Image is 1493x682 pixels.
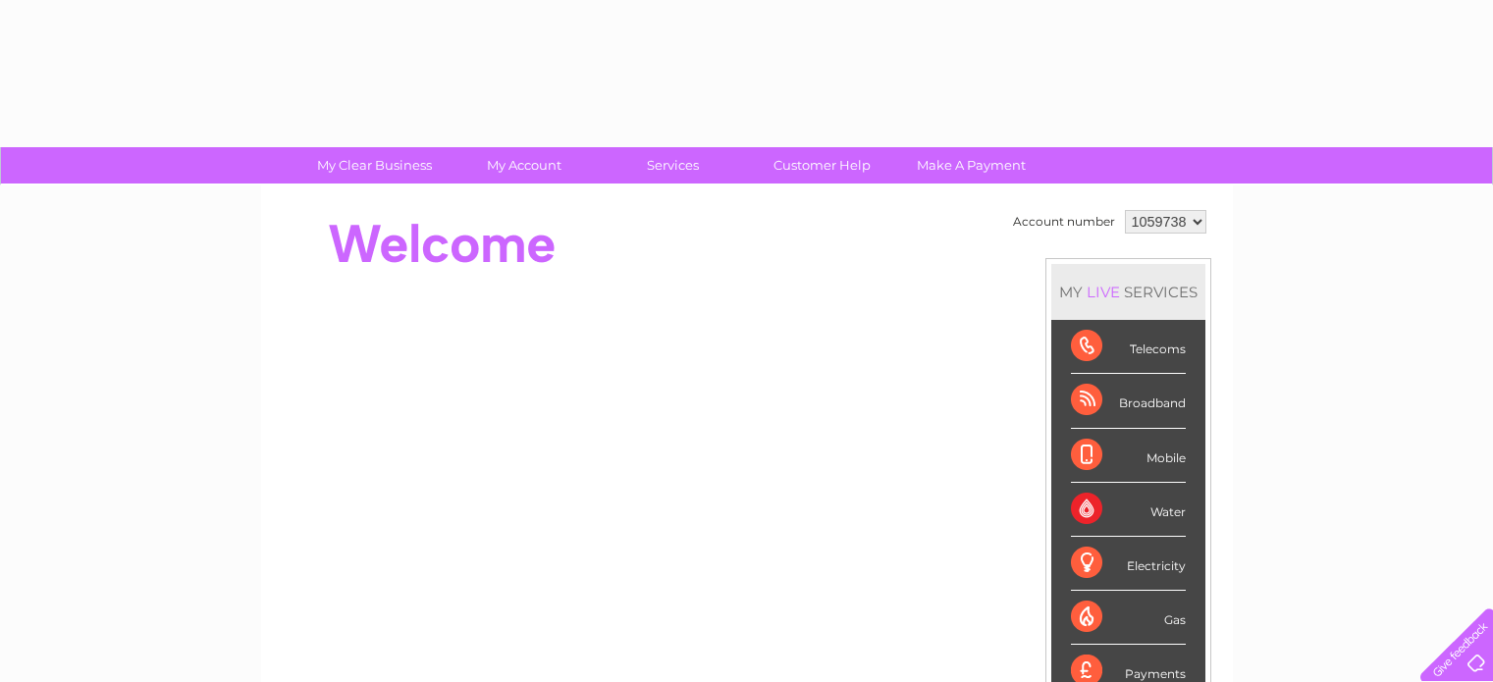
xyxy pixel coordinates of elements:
a: Customer Help [741,147,903,184]
div: MY SERVICES [1051,264,1205,320]
div: Mobile [1071,429,1186,483]
a: Make A Payment [890,147,1052,184]
div: LIVE [1083,283,1124,301]
div: Broadband [1071,374,1186,428]
a: My Account [443,147,605,184]
div: Telecoms [1071,320,1186,374]
div: Electricity [1071,537,1186,591]
div: Water [1071,483,1186,537]
td: Account number [1008,205,1120,238]
div: Gas [1071,591,1186,645]
a: Services [592,147,754,184]
a: My Clear Business [293,147,455,184]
